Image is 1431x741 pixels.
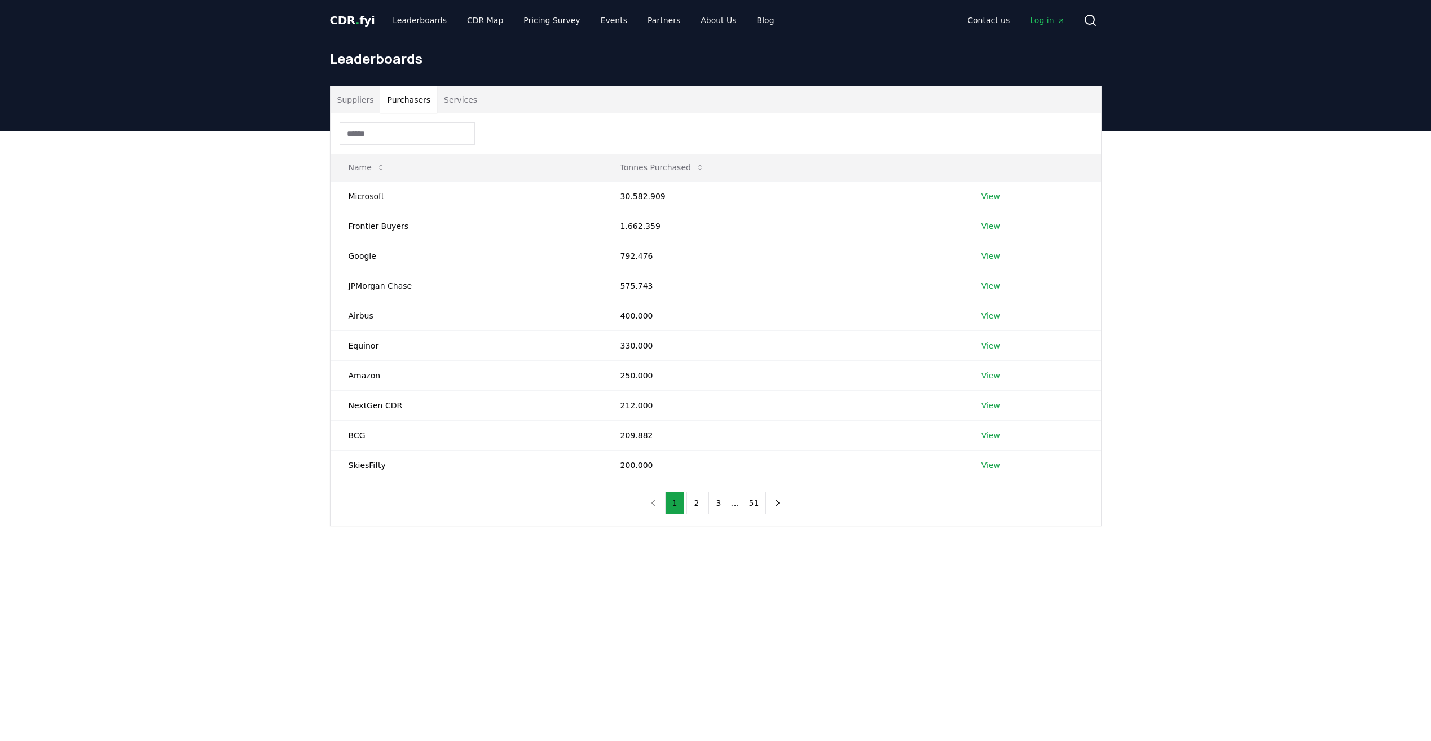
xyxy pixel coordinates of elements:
[602,241,963,271] td: 792.476
[330,12,375,28] a: CDR.fyi
[331,420,602,450] td: BCG
[384,10,456,30] a: Leaderboards
[602,390,963,420] td: 212.000
[981,370,1000,381] a: View
[384,10,783,30] nav: Main
[958,10,1074,30] nav: Main
[981,191,1000,202] a: View
[331,330,602,360] td: Equinor
[981,460,1000,471] a: View
[981,220,1000,232] a: View
[437,86,484,113] button: Services
[331,211,602,241] td: Frontier Buyers
[611,156,714,179] button: Tonnes Purchased
[602,360,963,390] td: 250.000
[331,390,602,420] td: NextGen CDR
[330,50,1102,68] h1: Leaderboards
[331,271,602,301] td: JPMorgan Chase
[331,241,602,271] td: Google
[981,250,1000,262] a: View
[331,86,381,113] button: Suppliers
[330,14,375,27] span: CDR fyi
[742,492,767,514] button: 51
[602,450,963,480] td: 200.000
[340,156,394,179] button: Name
[602,271,963,301] td: 575.743
[331,360,602,390] td: Amazon
[1021,10,1074,30] a: Log in
[331,301,602,330] td: Airbus
[380,86,437,113] button: Purchasers
[748,10,783,30] a: Blog
[692,10,745,30] a: About Us
[331,450,602,480] td: SkiesFifty
[768,492,787,514] button: next page
[708,492,728,514] button: 3
[981,400,1000,411] a: View
[602,420,963,450] td: 209.882
[602,181,963,211] td: 30.582.909
[602,330,963,360] td: 330.000
[665,492,685,514] button: 1
[602,211,963,241] td: 1.662.359
[602,301,963,330] td: 400.000
[686,492,706,514] button: 2
[981,430,1000,441] a: View
[730,496,739,510] li: ...
[958,10,1019,30] a: Contact us
[355,14,359,27] span: .
[1030,15,1065,26] span: Log in
[592,10,636,30] a: Events
[981,280,1000,292] a: View
[458,10,512,30] a: CDR Map
[981,340,1000,351] a: View
[639,10,689,30] a: Partners
[514,10,589,30] a: Pricing Survey
[331,181,602,211] td: Microsoft
[981,310,1000,321] a: View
